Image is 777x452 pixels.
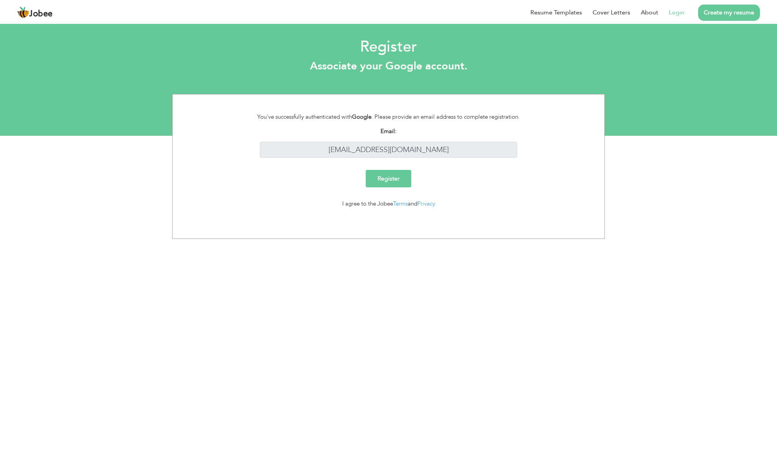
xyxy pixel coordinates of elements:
a: About [641,8,658,17]
div: You've successfully authenticated with . Please provide an email address to complete registration. [249,113,529,121]
input: Enter your email address [260,142,517,158]
a: Privacy [417,200,435,207]
a: Terms [393,200,408,207]
h3: Associate your Google account. [6,60,771,73]
strong: Google [352,113,371,121]
strong: Email: [381,127,396,135]
a: Login [669,8,684,17]
a: Jobee [17,6,53,19]
h2: Register [6,37,771,57]
div: I agree to the Jobee and [249,199,529,208]
a: Create my resume [698,5,760,21]
a: Cover Letters [593,8,630,17]
a: Resume Templates [530,8,582,17]
img: jobee.io [17,6,29,19]
input: Register [366,170,411,187]
span: Jobee [29,10,53,18]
